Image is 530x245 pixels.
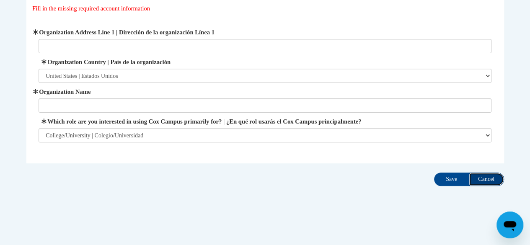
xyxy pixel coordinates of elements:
input: Cancel [469,173,504,186]
label: Organization Country | País de la organización [39,57,491,67]
label: Organization Address Line 1 | Dirección de la organización Línea 1 [39,28,491,37]
label: Which role are you interested in using Cox Campus primarily for? | ¿En qué rol usarás el Cox Camp... [39,117,491,126]
input: Save [434,173,469,186]
input: Metadata input [39,98,491,113]
iframe: Button to launch messaging window [496,211,523,238]
label: Organization Name [39,87,491,96]
span: Fill in the missing required account information [32,5,150,12]
input: Metadata input [39,39,491,53]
